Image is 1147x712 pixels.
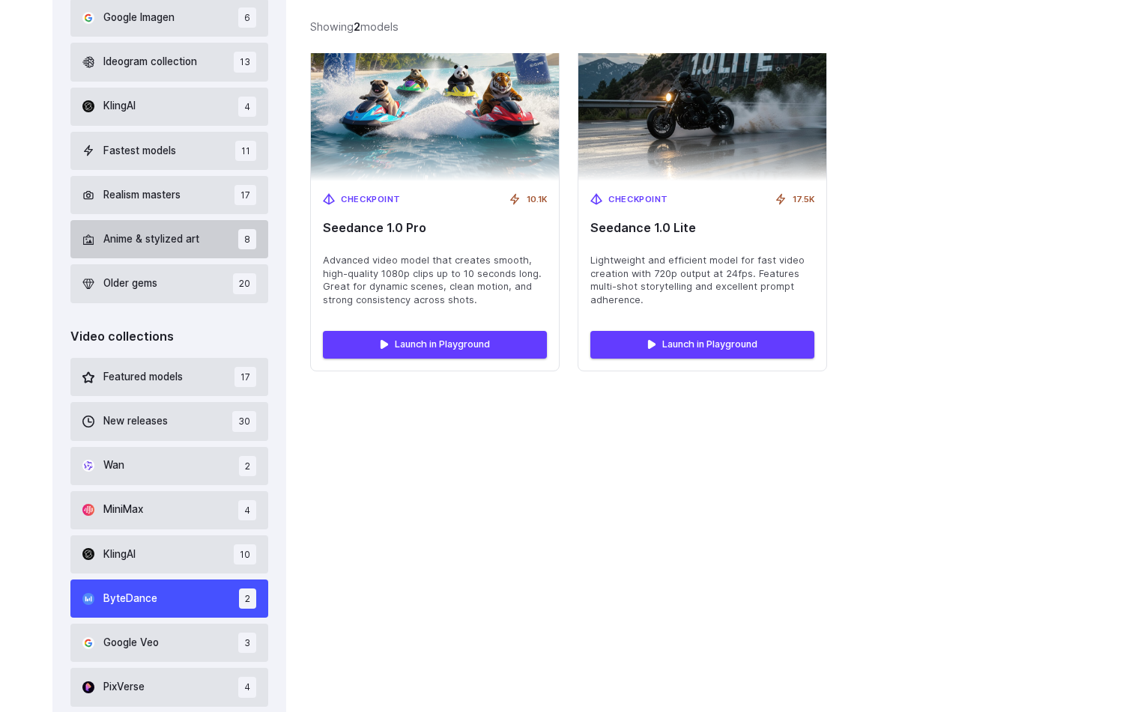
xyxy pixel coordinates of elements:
[70,220,269,258] button: Anime & stylized art 8
[70,132,269,170] button: Fastest models 11
[235,141,256,161] span: 11
[70,264,269,302] button: Older gems 20
[103,143,176,159] span: Fastest models
[793,193,814,207] span: 17.5K
[233,273,256,293] span: 20
[234,544,256,565] span: 10
[103,635,159,651] span: Google Veo
[70,624,269,662] button: Google Veo 3
[590,254,814,308] span: Lightweight and efficient model for fast video creation with 720p output at 24fps. Features multi...
[103,457,124,474] span: Wan
[341,193,401,207] span: Checkpoint
[70,402,269,440] button: New releases 30
[70,491,269,529] button: MiniMax 4
[103,98,136,115] span: KlingAI
[70,43,269,81] button: Ideogram collection 13
[239,588,256,609] span: 2
[70,668,269,706] button: PixVerse 4
[70,327,269,347] div: Video collections
[590,331,814,358] a: Launch in Playground
[103,187,181,204] span: Realism masters
[238,677,256,697] span: 4
[239,456,256,476] span: 2
[234,185,256,205] span: 17
[323,254,547,308] span: Advanced video model that creates smooth, high-quality 1080p clips up to 10 seconds long. Great f...
[103,502,143,518] span: MiniMax
[70,358,269,396] button: Featured models 17
[103,547,136,563] span: KlingAI
[238,97,256,117] span: 4
[103,369,183,386] span: Featured models
[608,193,668,207] span: Checkpoint
[70,535,269,573] button: KlingAI 10
[238,229,256,249] span: 8
[234,367,256,387] span: 17
[103,591,157,607] span: ByteDance
[238,7,256,28] span: 6
[238,500,256,520] span: 4
[103,679,145,696] span: PixVerse
[103,54,197,70] span: Ideogram collection
[70,447,269,485] button: Wan 2
[238,633,256,653] span: 3
[323,221,547,235] span: Seedance 1.0 Pro
[103,231,199,248] span: Anime & stylized art
[323,331,547,358] a: Launch in Playground
[70,88,269,126] button: KlingAI 4
[354,20,360,33] strong: 2
[70,579,269,618] button: ByteDance 2
[103,276,157,292] span: Older gems
[527,193,547,207] span: 10.1K
[234,52,256,72] span: 13
[232,411,256,431] span: 30
[70,176,269,214] button: Realism masters 17
[103,413,168,430] span: New releases
[103,10,175,26] span: Google Imagen
[310,18,399,35] div: Showing models
[590,221,814,235] span: Seedance 1.0 Lite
